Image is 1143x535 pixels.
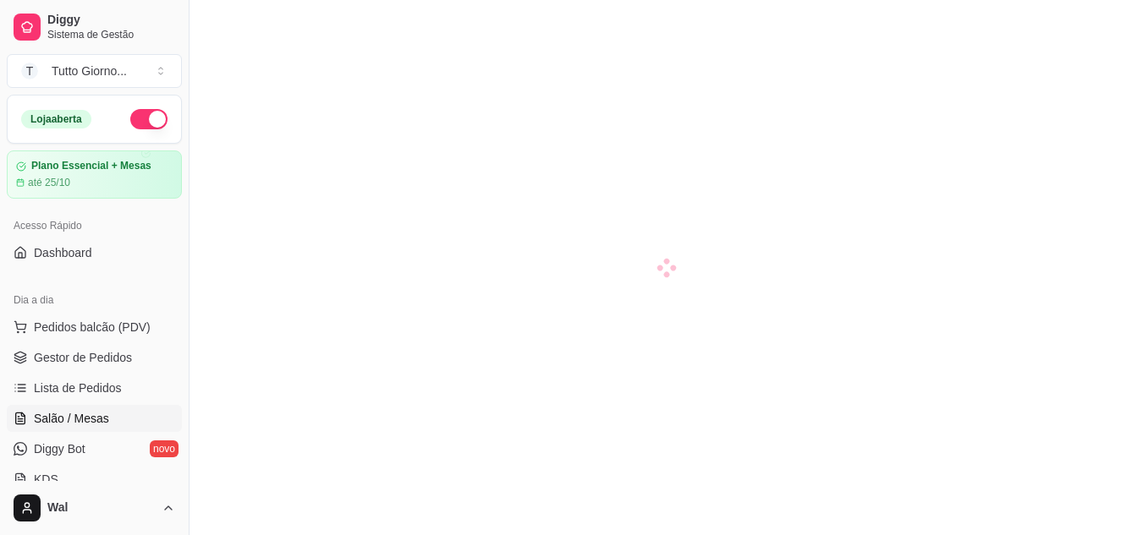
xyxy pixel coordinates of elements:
[34,319,151,336] span: Pedidos balcão (PDV)
[130,109,168,129] button: Alterar Status
[31,160,151,172] article: Plano Essencial + Mesas
[34,440,85,457] span: Diggy Bot
[7,7,182,47] a: DiggySistema de Gestão
[34,471,58,488] span: KDS
[47,28,175,41] span: Sistema de Gestão
[21,110,91,128] div: Loja aberta
[34,379,122,396] span: Lista de Pedidos
[34,244,92,261] span: Dashboard
[7,54,182,88] button: Select a team
[34,410,109,427] span: Salão / Mesas
[52,63,127,79] div: Tutto Giorno ...
[7,150,182,199] a: Plano Essencial + Mesasaté 25/10
[7,488,182,528] button: Wal
[7,405,182,432] a: Salão / Mesas
[7,374,182,401] a: Lista de Pedidos
[7,435,182,462] a: Diggy Botnovo
[7,287,182,314] div: Dia a dia
[28,176,70,189] article: até 25/10
[21,63,38,79] span: T
[34,349,132,366] span: Gestor de Pedidos
[47,500,155,516] span: Wal
[47,13,175,28] span: Diggy
[7,314,182,341] button: Pedidos balcão (PDV)
[7,344,182,371] a: Gestor de Pedidos
[7,239,182,266] a: Dashboard
[7,466,182,493] a: KDS
[7,212,182,239] div: Acesso Rápido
